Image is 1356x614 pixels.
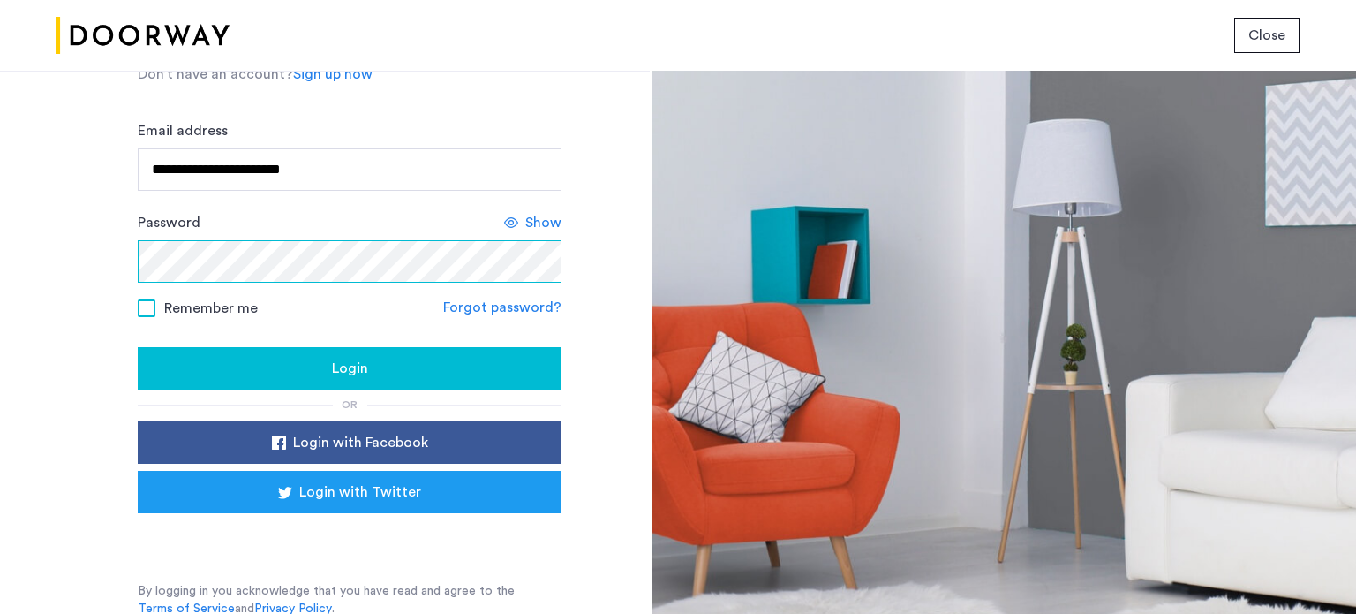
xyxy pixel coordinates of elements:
span: Login with Twitter [299,481,421,503]
a: Sign up now [293,64,373,85]
img: logo [56,3,230,69]
span: Login with Facebook [293,432,428,453]
label: Password [138,212,200,233]
button: button [1234,18,1299,53]
label: Email address [138,120,228,141]
iframe: Pulsante Accedi con Google [164,519,535,557]
span: Show [525,212,561,233]
span: or [342,399,358,410]
button: button [138,421,561,464]
span: Close [1248,25,1285,46]
button: button [138,347,561,390]
a: Forgot password? [443,297,561,318]
span: Remember me [164,298,258,319]
button: button [138,471,561,513]
span: Don’t have an account? [138,67,293,81]
span: Login [332,358,368,379]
